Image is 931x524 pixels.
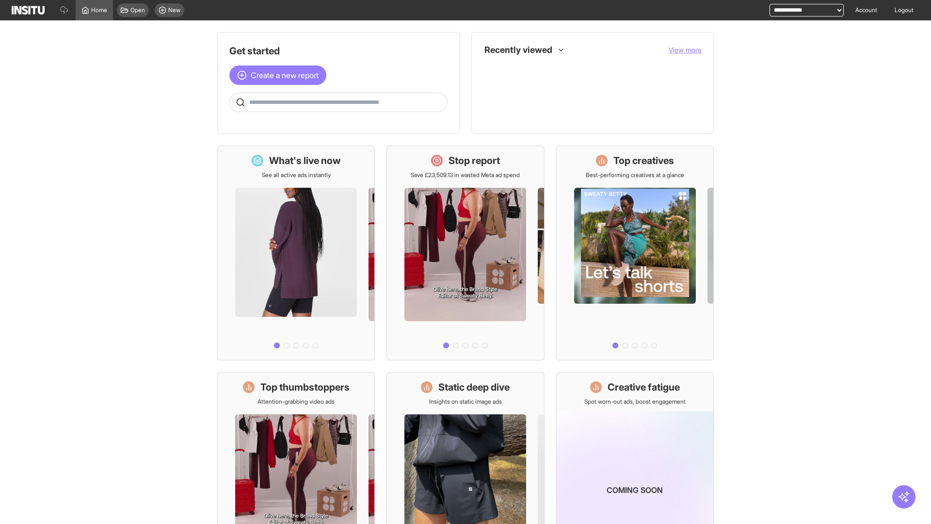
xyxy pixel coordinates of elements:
[260,380,350,394] h1: Top thumbstoppers
[12,6,45,15] img: Logo
[438,380,510,394] h1: Static deep dive
[229,44,448,58] h1: Get started
[257,398,335,406] p: Attention-grabbing video ads
[669,46,702,54] span: View more
[449,154,500,167] h1: Stop report
[229,65,326,85] button: Create a new report
[91,6,107,14] span: Home
[429,398,502,406] p: Insights on static image ads
[217,146,375,360] a: What's live nowSee all active ads instantly
[386,146,544,360] a: Stop reportSave £23,509.13 in wasted Meta ad spend
[556,146,714,360] a: Top creativesBest-performing creatives at a glance
[613,154,674,167] h1: Top creatives
[262,171,331,179] p: See all active ads instantly
[586,171,684,179] p: Best-performing creatives at a glance
[669,45,702,55] button: View more
[269,154,341,167] h1: What's live now
[251,69,319,81] span: Create a new report
[411,171,520,179] p: Save £23,509.13 in wasted Meta ad spend
[168,6,180,14] span: New
[130,6,145,14] span: Open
